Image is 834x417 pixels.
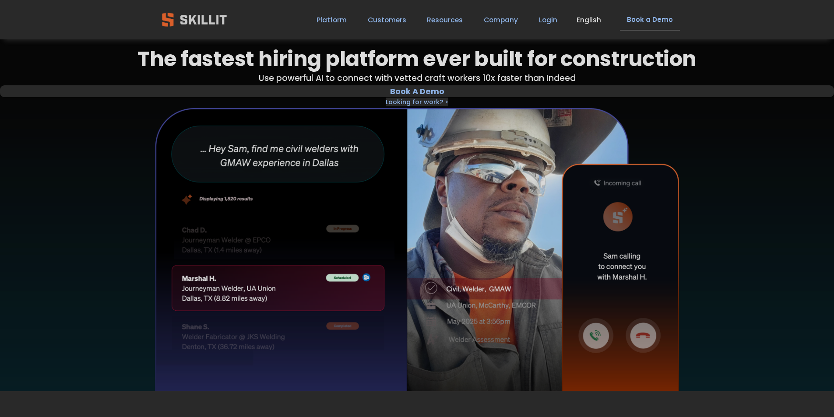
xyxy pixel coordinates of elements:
a: Platform [317,14,347,26]
strong: The fastest hiring platform ever built for construction [137,44,697,74]
a: Customers [368,14,406,26]
span: Resources [427,15,463,25]
div: language picker [577,14,601,26]
a: Looking for work? > [386,98,448,106]
span: English [577,15,601,25]
a: Login [539,14,557,26]
a: Book a Demo [620,9,679,31]
a: folder dropdown [427,14,463,26]
img: Skillit [155,7,234,33]
a: Company [484,14,518,26]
